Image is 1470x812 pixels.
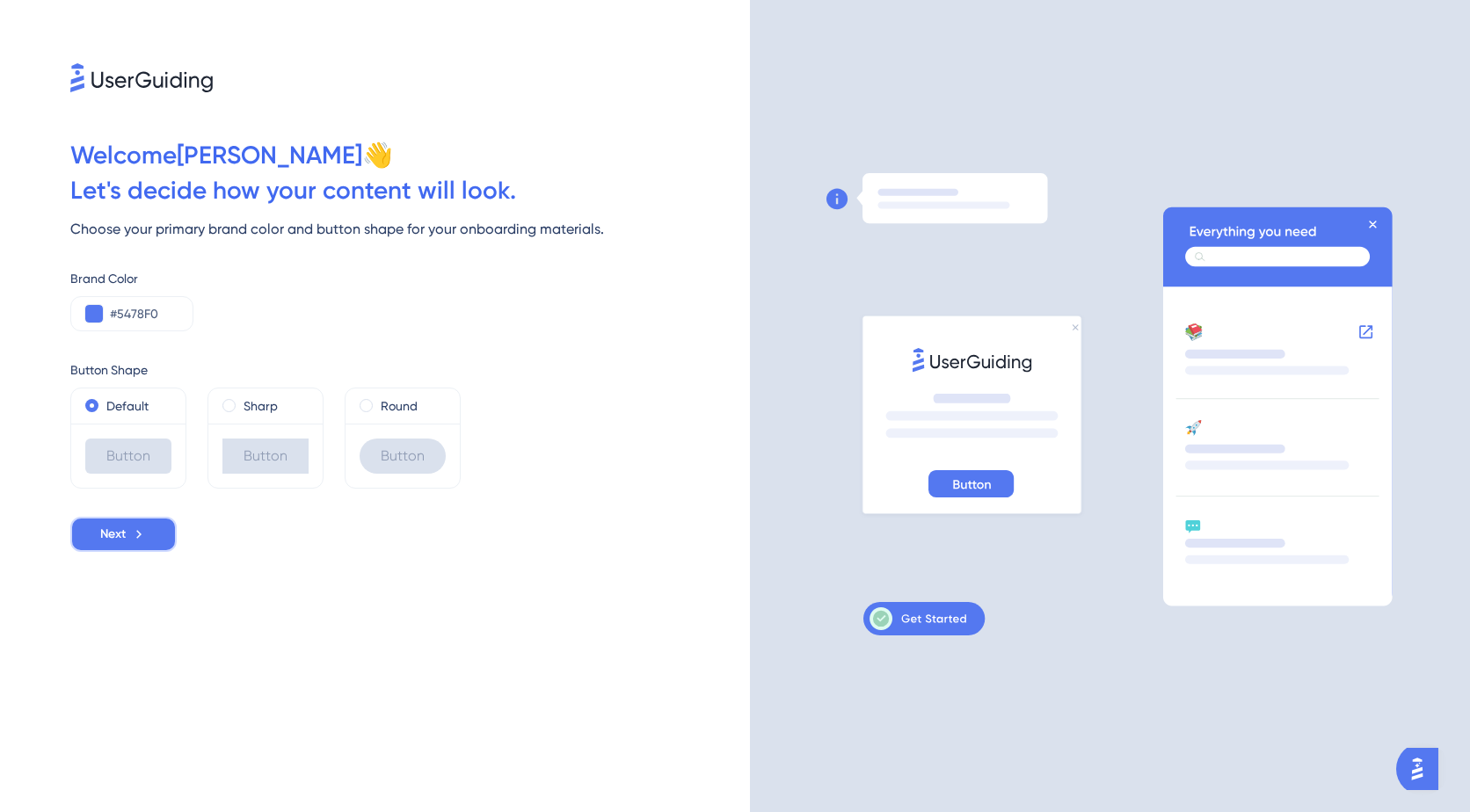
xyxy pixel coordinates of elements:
[70,138,750,173] div: Welcome [PERSON_NAME] 👋
[70,173,750,208] div: Let ' s decide how your content will look.
[1396,743,1449,795] iframe: UserGuiding AI Assistant Launcher
[70,219,750,240] div: Choose your primary brand color and button shape for your onboarding materials.
[100,524,126,545] span: Next
[222,439,309,474] div: Button
[244,395,278,417] label: Sharp
[381,395,418,417] label: Round
[360,439,446,474] div: Button
[70,517,177,552] button: Next
[85,439,171,474] div: Button
[70,359,750,381] div: Button Shape
[106,395,149,417] label: Default
[70,268,750,289] div: Brand Color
